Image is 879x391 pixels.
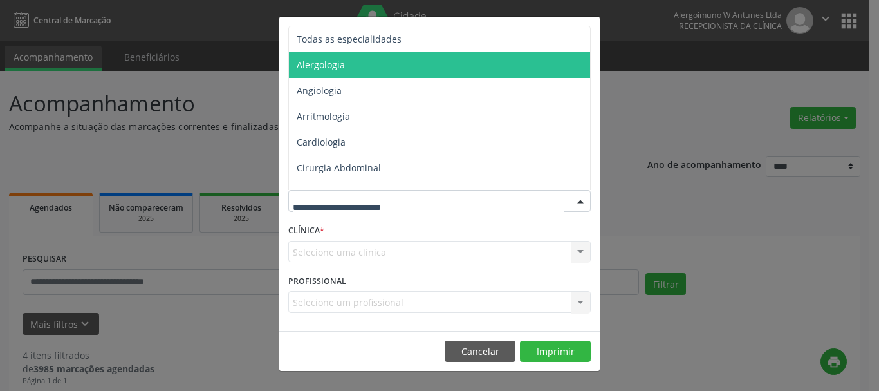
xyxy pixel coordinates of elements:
span: Todas as especialidades [297,33,402,45]
h5: Relatório de agendamentos [288,26,436,43]
span: Cirurgia Bariatrica [297,187,376,200]
span: Alergologia [297,59,345,71]
button: Cancelar [445,341,515,363]
span: Arritmologia [297,110,350,122]
label: CLÍNICA [288,221,324,241]
button: Imprimir [520,341,591,363]
button: Close [574,17,600,48]
span: Cirurgia Abdominal [297,162,381,174]
span: Angiologia [297,84,342,97]
span: Cardiologia [297,136,346,148]
label: PROFISSIONAL [288,271,346,291]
